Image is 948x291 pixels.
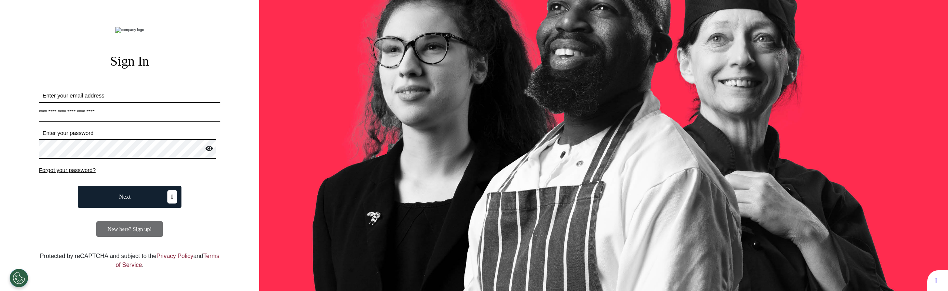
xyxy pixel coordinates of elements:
span: Forgot your password? [39,167,96,173]
label: Enter your email address [39,92,220,100]
span: Next [119,194,131,200]
a: Privacy Policy [156,253,193,259]
img: company logo [115,27,144,33]
button: Open Preferences [10,269,28,287]
div: Protected by reCAPTCHA and subject to the and . [39,252,220,269]
button: Next [78,186,181,208]
h2: Sign In [39,53,220,69]
label: Enter your password [39,129,220,138]
span: New here? Sign up! [107,226,152,232]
